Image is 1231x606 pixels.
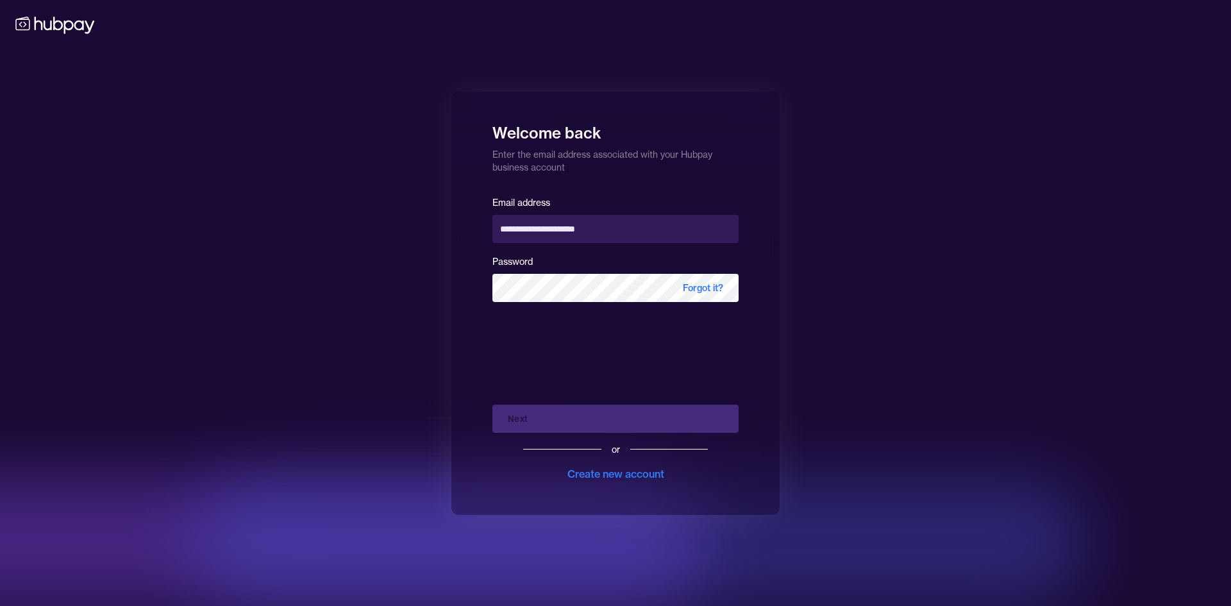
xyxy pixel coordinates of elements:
span: Forgot it? [667,274,739,302]
label: Password [492,256,533,267]
p: Enter the email address associated with your Hubpay business account [492,143,739,174]
label: Email address [492,197,550,208]
div: Create new account [567,466,664,482]
div: or [612,443,620,456]
h1: Welcome back [492,115,739,143]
